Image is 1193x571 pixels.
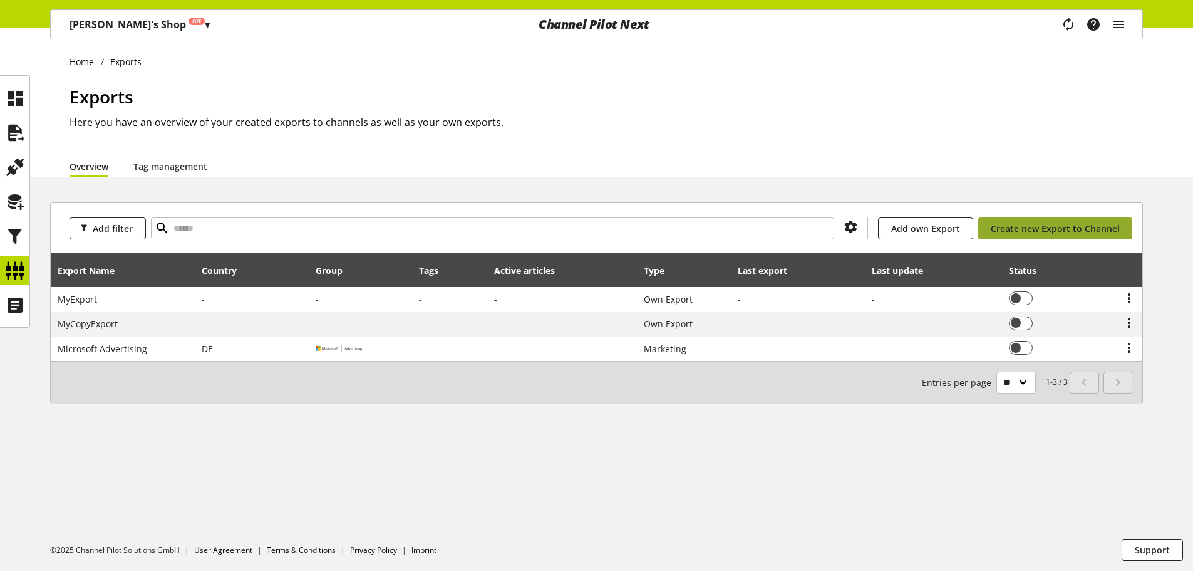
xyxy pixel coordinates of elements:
[58,318,118,330] span: MyCopyExport
[419,343,422,355] span: -
[411,545,436,555] a: Imprint
[50,9,1143,39] nav: main navigation
[494,318,497,330] span: -
[202,264,249,277] div: Country
[922,372,1068,394] small: 1-3 / 3
[202,318,205,330] span: -
[419,264,438,277] div: Tags
[192,18,201,25] span: Off
[316,345,362,352] img: microsoft_advertising
[202,343,213,355] span: Germany
[93,222,133,235] span: Add filter
[70,85,133,108] span: Exports
[58,264,127,277] div: Export Name
[205,18,210,31] span: ▾
[70,217,146,239] button: Add filter
[644,318,693,330] span: Own Export
[878,217,973,239] a: Add own Export
[58,343,147,355] span: Microsoft Advertising
[494,264,567,277] div: Active articles
[991,222,1120,235] span: Create new Export to Channel
[70,160,108,173] a: Overview
[922,376,996,389] span: Entries per page
[644,264,677,277] div: Type
[194,545,252,555] a: User Agreement
[316,264,355,277] div: Group
[494,293,497,305] span: -
[891,222,960,235] span: Add own Export
[1135,543,1170,557] span: Support
[267,545,336,555] a: Terms & Conditions
[133,160,207,173] a: Tag management
[58,293,97,305] span: MyExport
[419,293,422,305] span: -
[1122,539,1183,561] button: Support
[738,264,800,277] div: Last export
[644,293,693,305] span: Own Export
[494,343,497,355] span: -
[202,293,205,305] span: -
[872,264,936,277] div: Last update
[50,545,194,556] li: ©2025 Channel Pilot Solutions GmbH
[350,545,397,555] a: Privacy Policy
[644,343,686,355] span: Marketing
[419,318,422,330] span: -
[70,55,101,68] a: Home
[70,115,1143,130] h2: Here you have an overview of your created exports to channels as well as your own exports.
[70,17,210,32] p: [PERSON_NAME]'s Shop
[1009,264,1049,277] div: Status
[978,217,1132,239] a: Create new Export to Channel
